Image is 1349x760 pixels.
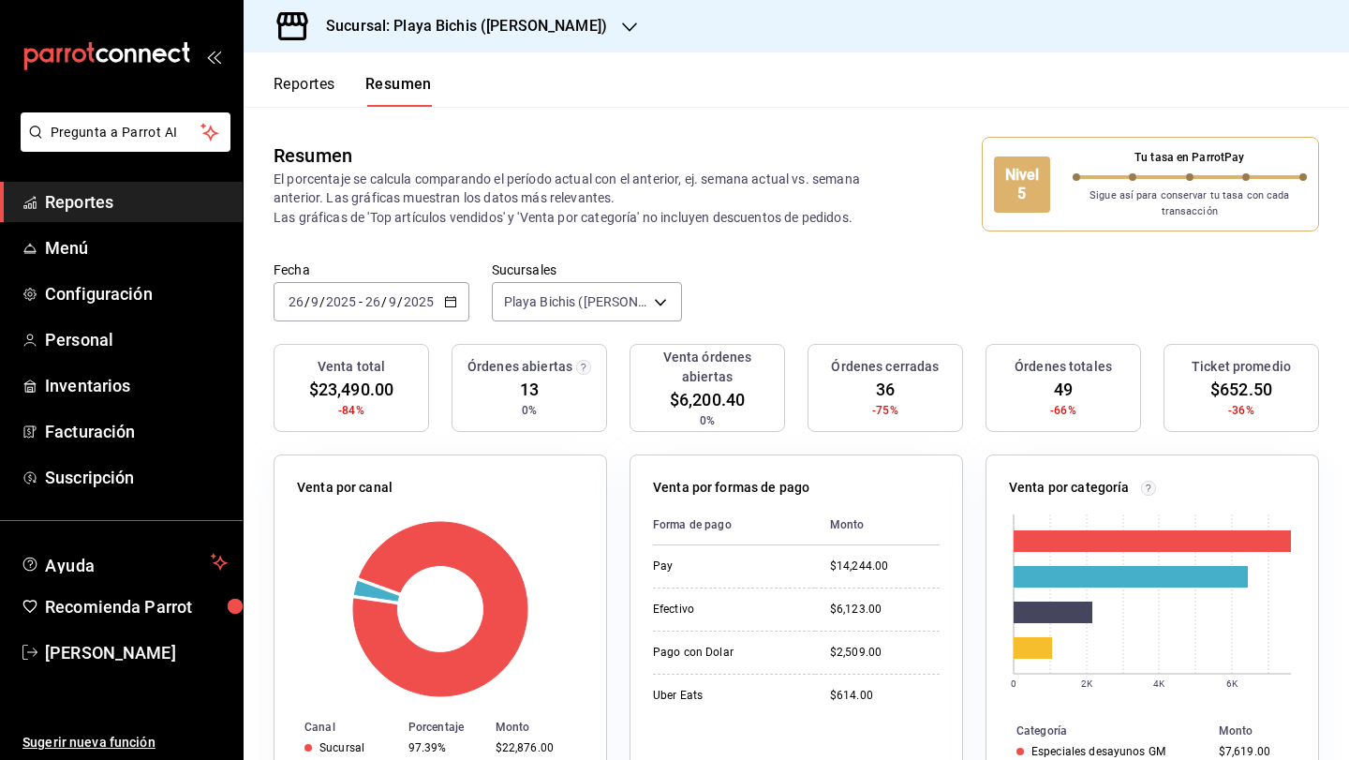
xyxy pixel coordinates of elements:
[830,645,940,661] div: $2,509.00
[488,717,606,738] th: Monto
[325,294,357,309] input: ----
[653,688,800,704] div: Uber Eats
[1211,721,1318,741] th: Monto
[21,112,230,152] button: Pregunta a Parrot AI
[45,465,228,490] span: Suscripción
[274,75,335,107] button: Reportes
[274,170,883,226] p: El porcentaje se calcula comparando el período actual con el anterior, ej. semana actual vs. sema...
[45,594,228,619] span: Recomienda Parrot
[274,717,401,738] th: Canal
[653,478,809,498] p: Venta por formas de pago
[408,741,481,754] div: 97.39%
[1073,149,1308,166] p: Tu tasa en ParrotPay
[467,357,572,377] h3: Órdenes abiertas
[496,741,576,754] div: $22,876.00
[311,15,607,37] h3: Sucursal: Playa Bichis ([PERSON_NAME])
[700,412,715,429] span: 0%
[274,75,432,107] div: navigation tabs
[1015,357,1112,377] h3: Órdenes totales
[653,505,815,545] th: Forma de pago
[1011,678,1016,689] text: 0
[1009,478,1130,498] p: Venta por categoría
[1210,377,1272,402] span: $652.50
[1228,402,1254,419] span: -36%
[1031,745,1165,758] div: Especiales desayunos GM
[397,294,403,309] span: /
[1153,678,1165,689] text: 4K
[297,478,393,498] p: Venta por canal
[318,357,385,377] h3: Venta total
[51,123,201,142] span: Pregunta a Parrot AI
[504,292,647,311] span: Playa Bichis ([PERSON_NAME])
[653,645,800,661] div: Pago con Dolar
[403,294,435,309] input: ----
[45,551,203,574] span: Ayuda
[45,281,228,306] span: Configuración
[876,377,895,402] span: 36
[670,387,745,412] span: $6,200.40
[520,377,539,402] span: 13
[309,377,393,402] span: $23,490.00
[388,294,397,309] input: --
[1050,402,1076,419] span: -66%
[22,733,228,753] span: Sugerir nueva función
[830,602,940,618] div: $6,123.00
[304,294,310,309] span: /
[638,348,777,387] h3: Venta órdenes abiertas
[364,294,381,309] input: --
[1081,678,1093,689] text: 2K
[45,189,228,215] span: Reportes
[1073,188,1308,219] p: Sigue así para conservar tu tasa con cada transacción
[45,235,228,261] span: Menú
[994,156,1050,213] div: Nivel 5
[365,75,432,107] button: Resumen
[45,419,228,444] span: Facturación
[288,294,304,309] input: --
[815,505,940,545] th: Monto
[831,357,939,377] h3: Órdenes cerradas
[653,559,800,574] div: Pay
[359,294,363,309] span: -
[381,294,387,309] span: /
[1054,377,1073,402] span: 49
[274,142,352,170] div: Resumen
[1226,678,1238,689] text: 6K
[522,402,537,419] span: 0%
[401,717,488,738] th: Porcentaje
[1219,745,1288,758] div: $7,619.00
[310,294,319,309] input: --
[13,136,230,156] a: Pregunta a Parrot AI
[653,602,800,618] div: Efectivo
[872,402,898,419] span: -75%
[274,263,469,276] label: Fecha
[1192,357,1291,377] h3: Ticket promedio
[338,402,364,419] span: -84%
[45,373,228,398] span: Inventarios
[492,263,682,276] label: Sucursales
[986,721,1211,741] th: Categoría
[45,640,228,665] span: [PERSON_NAME]
[830,559,940,574] div: $14,244.00
[319,741,364,754] div: Sucursal
[830,688,940,704] div: $614.00
[45,327,228,352] span: Personal
[319,294,325,309] span: /
[206,49,221,64] button: open_drawer_menu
